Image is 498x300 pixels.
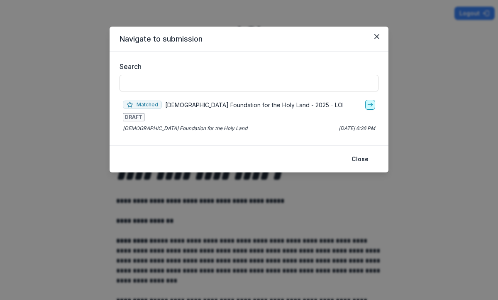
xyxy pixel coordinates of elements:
[365,100,375,110] a: go-to
[123,101,162,109] span: Matched
[165,101,344,109] p: [DEMOGRAPHIC_DATA] Foundation for the Holy Land - 2025 - LOI
[370,30,383,43] button: Close
[123,113,144,121] span: DRAFT
[123,125,247,132] p: [DEMOGRAPHIC_DATA] Foundation for the Holy Land
[347,152,373,166] button: Close
[120,61,373,71] label: Search
[110,27,388,52] header: Navigate to submission
[339,125,375,132] p: [DATE] 6:26 PM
